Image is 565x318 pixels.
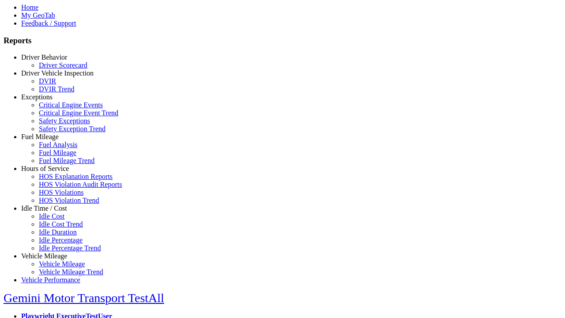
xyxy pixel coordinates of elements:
a: Feedback / Support [21,19,76,27]
a: Vehicle Mileage [21,252,67,260]
h3: Reports [4,36,561,45]
a: Idle Percentage Trend [39,244,101,252]
a: Hours of Service [21,165,69,172]
a: Gemini Motor Transport TestAll [4,291,164,305]
a: DVIR Trend [39,85,74,93]
a: Driver Behavior [21,53,67,61]
a: Driver Vehicle Inspection [21,69,94,77]
a: HOS Violation Trend [39,197,99,204]
a: Home [21,4,38,11]
a: Idle Cost Trend [39,220,83,228]
a: Vehicle Mileage [39,260,85,268]
a: Fuel Mileage [21,133,59,140]
a: Safety Exception Trend [39,125,105,132]
a: Vehicle Performance [21,276,80,284]
a: Critical Engine Event Trend [39,109,118,117]
a: HOS Violation Audit Reports [39,181,122,188]
a: My GeoTab [21,11,55,19]
a: Fuel Analysis [39,141,78,148]
a: Idle Time / Cost [21,204,67,212]
a: Fuel Mileage [39,149,76,156]
a: Critical Engine Events [39,101,103,109]
a: Exceptions [21,93,53,101]
a: HOS Violations [39,189,83,196]
a: Idle Cost [39,212,64,220]
a: HOS Explanation Reports [39,173,113,180]
a: Safety Exceptions [39,117,90,125]
a: DVIR [39,77,56,85]
a: Idle Percentage [39,236,83,244]
a: Fuel Mileage Trend [39,157,94,164]
a: Driver Scorecard [39,61,87,69]
a: Idle Duration [39,228,77,236]
a: Vehicle Mileage Trend [39,268,103,276]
